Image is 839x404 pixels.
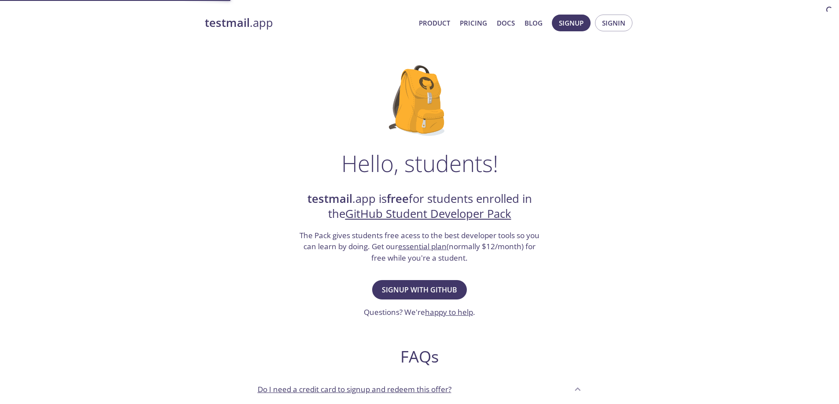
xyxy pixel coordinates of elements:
img: github-student-backpack.png [389,65,450,136]
h1: Hello, students! [341,150,498,176]
strong: testmail [307,191,352,206]
a: Docs [497,17,515,29]
div: Do I need a credit card to signup and redeem this offer? [251,377,589,401]
a: GitHub Student Developer Pack [345,206,511,221]
a: happy to help [425,307,473,317]
a: testmail.app [205,15,412,30]
span: Signup [559,17,584,29]
button: Signup with GitHub [372,280,467,299]
h3: Questions? We're . [364,307,475,318]
strong: free [387,191,409,206]
a: essential plan [398,241,447,251]
a: Pricing [460,17,487,29]
h2: .app is for students enrolled in the [299,191,541,222]
h3: The Pack gives students free acess to the best developer tools so you can learn by doing. Get our... [299,230,541,264]
a: Product [419,17,450,29]
button: Signup [552,15,591,31]
button: Signin [595,15,632,31]
span: Signup with GitHub [382,284,457,296]
h2: FAQs [251,347,589,367]
span: Signin [602,17,625,29]
a: Blog [525,17,543,29]
strong: testmail [205,15,250,30]
p: Do I need a credit card to signup and redeem this offer? [258,384,451,395]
